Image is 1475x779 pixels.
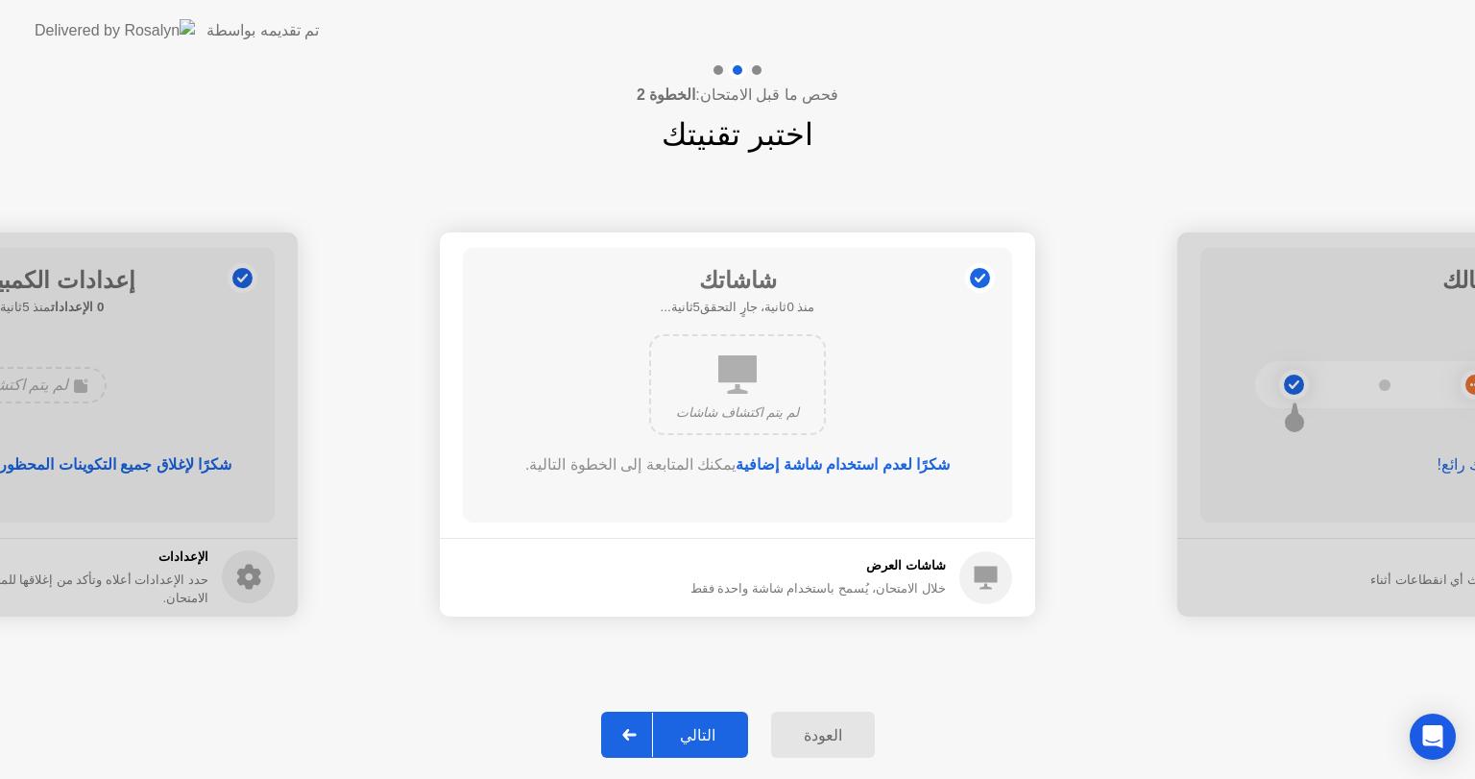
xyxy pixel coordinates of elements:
[518,453,957,476] div: يمكنك المتابعة إلى الخطوة التالية.
[661,263,815,298] h1: شاشاتك
[736,456,950,473] b: شكرًا لعدم استخدام شاشة إضافية
[206,19,319,42] div: تم تقديمه بواسطة
[601,712,748,758] button: التالي
[771,712,875,758] button: العودة
[662,111,813,158] h1: اختبر تقنيتك
[661,298,815,317] h5: منذ 0ثانية، جارٍ التحقق5ثانية...
[777,726,869,744] div: العودة
[637,84,838,107] h4: فحص ما قبل الامتحان:
[690,556,946,575] h5: شاشات العرض
[35,19,195,41] img: Delivered by Rosalyn
[690,579,946,597] div: خلال الامتحان، يُسمح باستخدام شاشة واحدة فقط
[653,726,742,744] div: التالي
[637,86,695,103] b: الخطوة 2
[666,403,809,423] div: لم يتم اكتشاف شاشات
[1410,714,1456,760] div: Open Intercom Messenger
